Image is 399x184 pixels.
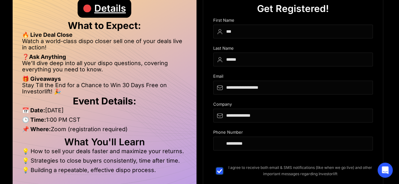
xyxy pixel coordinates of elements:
[228,164,373,177] span: I agree to receive both email & SMS notifications (like when we go live) and other important mess...
[22,116,46,123] strong: 🕒 Time:
[22,82,187,95] li: Stay Till the End for a Chance to Win 30 Days Free on Investorlift! 🎉
[213,102,373,109] div: Company
[22,126,51,132] strong: 📌 Where:
[22,107,187,117] li: [DATE]
[213,18,373,25] div: First Name
[378,163,393,178] div: Open Intercom Messenger
[73,95,136,107] strong: Event Details:
[213,74,373,81] div: Email
[22,107,45,114] strong: 📅 Date:
[22,53,66,60] strong: ❓Ask Anything
[22,60,187,76] li: We’ll dive deep into all your dispo questions, covering everything you need to know.
[213,130,373,137] div: Phone Number
[22,126,187,136] li: Zoom (registration required)
[22,38,187,54] li: Watch a world-class dispo closer sell one of your deals live in action!
[22,148,187,158] li: 💡 How to sell your deals faster and maximize your returns.
[68,20,141,31] strong: What to Expect:
[22,31,73,38] strong: 🔥 Live Deal Close
[22,158,187,167] li: 💡 Strategies to close buyers consistently, time after time.
[22,139,187,145] h2: What You'll Learn
[213,46,373,53] div: Last Name
[22,117,187,126] li: 1:00 PM CST
[22,75,61,82] strong: 🎁 Giveaways
[22,167,187,173] li: 💡 Building a repeatable, effective dispo process.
